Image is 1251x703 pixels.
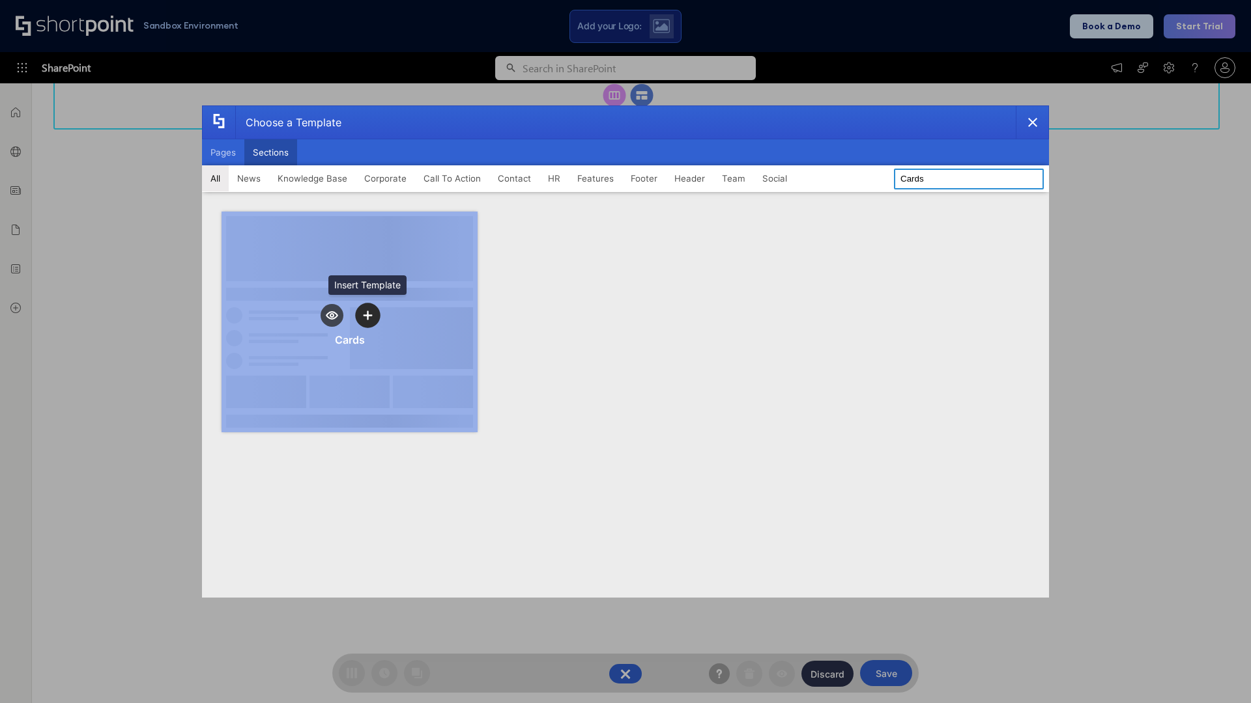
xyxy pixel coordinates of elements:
div: Choose a Template [235,106,341,139]
iframe: Chat Widget [1186,641,1251,703]
button: Social [754,165,796,191]
button: Sections [244,139,297,165]
button: Header [666,165,713,191]
button: Call To Action [415,165,489,191]
button: Features [569,165,622,191]
div: Cards [335,333,365,346]
button: News [229,165,269,191]
button: All [202,165,229,191]
input: Search [894,169,1044,189]
button: Footer [622,165,666,191]
button: Knowledge Base [269,165,356,191]
button: Corporate [356,165,415,191]
button: Team [713,165,754,191]
button: Pages [202,139,244,165]
button: HR [539,165,569,191]
div: template selector [202,105,1049,598]
button: Contact [489,165,539,191]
